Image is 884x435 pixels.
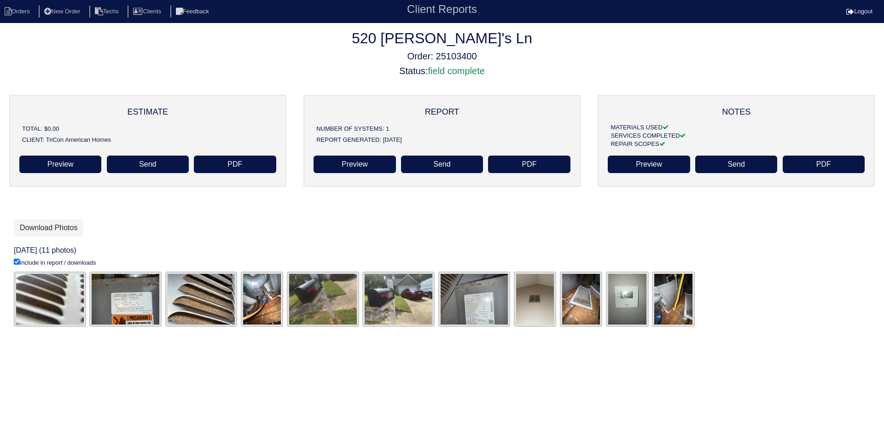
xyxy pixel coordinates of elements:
img: 1bdlutnlt6a3rbrm6b9et9o03x0k [606,272,649,327]
img: ib5huh573lpdqq1p4q6s1ehdg731 [362,272,435,327]
div: MATERIALS USED [611,123,862,132]
li: New Order [39,6,87,18]
img: h2r60quonmlvviirwiokva5j84ak [241,272,284,327]
img: de4k16ocrsumm2geu78acbvb3eit [560,272,603,327]
li: Feedback [170,6,216,18]
li: Clients [128,6,169,18]
a: PDF [488,156,570,173]
div: CLIENT: TriCon American Homes [22,134,273,145]
a: Download Photos [14,219,83,237]
a: Send [695,156,777,173]
img: vzkh9o1w5q8j5lgs5p7q6mvz4crp [287,272,359,327]
img: 5qd7j9bkdj2ndyixipm9xsv3lr81 [652,272,695,327]
div: REPAIR SCOPES [611,140,862,148]
a: Preview [314,156,395,173]
img: mscudryq7y5k18t33xmq644qtcvo [89,272,162,327]
a: PDF [194,156,276,173]
div: REPORT [316,108,568,116]
div: NUMBER OF SYSTEMS: 1 [316,123,568,134]
div: REPORT GENERATED: [DATE] [316,134,568,145]
h6: [DATE] (11 photos) [14,246,870,255]
a: Send [401,156,483,173]
span: field complete [428,66,484,76]
a: Preview [608,156,690,173]
li: Techs [89,6,126,18]
a: Logout [846,8,872,15]
div: NOTES [611,108,862,116]
a: Clients [128,8,169,15]
a: Preview [19,156,101,173]
a: New Order [39,8,87,15]
img: nlih37jqzevqv1mdh6xwikkwy1fc [514,272,557,327]
div: SERVICES COMPLETED [611,132,862,140]
a: Techs [89,8,126,15]
img: npyafl8z5agvkq943v4q3wk6c8k1 [165,272,238,327]
input: include in report / downloads [14,259,20,265]
div: TOTAL: $0.00 [22,123,273,134]
img: vj6j2zz6ezap213vmst0uy5q7pog [14,272,86,327]
a: Send [107,156,189,173]
a: PDF [783,156,865,173]
div: ESTIMATE [22,108,273,116]
img: 2f5f58zgzrd7m6xtnuefl42t0jt3 [438,272,511,327]
label: include in report / downloads [14,259,96,267]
